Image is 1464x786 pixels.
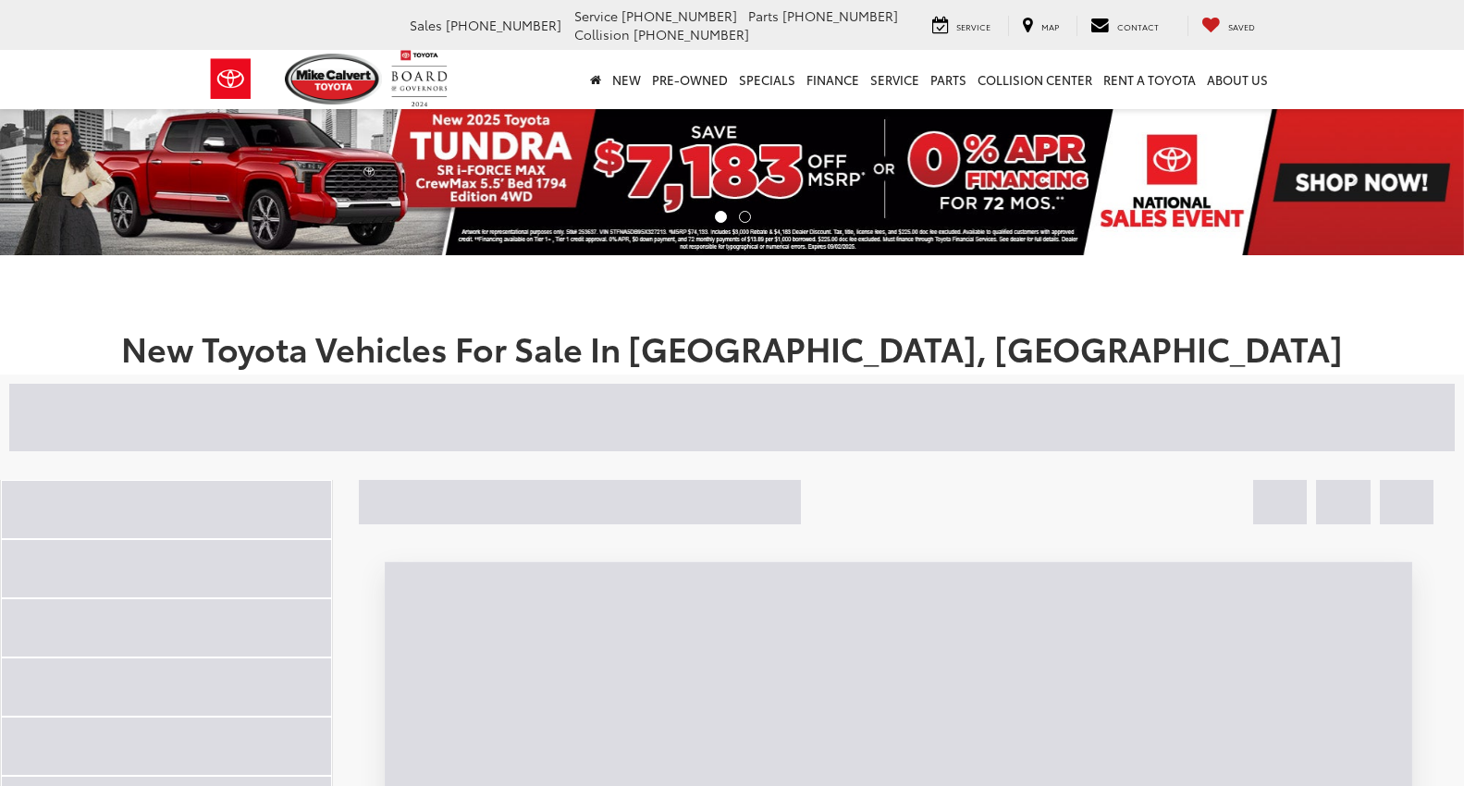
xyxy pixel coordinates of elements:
[1228,20,1255,32] span: Saved
[1117,20,1159,32] span: Contact
[865,50,925,109] a: Service
[621,6,737,25] span: [PHONE_NUMBER]
[1187,16,1269,36] a: My Saved Vehicles
[410,16,442,34] span: Sales
[646,50,733,109] a: Pre-Owned
[285,54,383,104] img: Mike Calvert Toyota
[634,25,749,43] span: [PHONE_NUMBER]
[1076,16,1173,36] a: Contact
[918,16,1004,36] a: Service
[574,6,618,25] span: Service
[1201,50,1273,109] a: About Us
[607,50,646,109] a: New
[196,49,265,109] img: Toyota
[446,16,561,34] span: [PHONE_NUMBER]
[801,50,865,109] a: Finance
[733,50,801,109] a: Specials
[972,50,1098,109] a: Collision Center
[1008,16,1073,36] a: Map
[574,25,630,43] span: Collision
[584,50,607,109] a: Home
[1041,20,1059,32] span: Map
[782,6,898,25] span: [PHONE_NUMBER]
[956,20,990,32] span: Service
[748,6,779,25] span: Parts
[925,50,972,109] a: Parts
[1098,50,1201,109] a: Rent a Toyota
